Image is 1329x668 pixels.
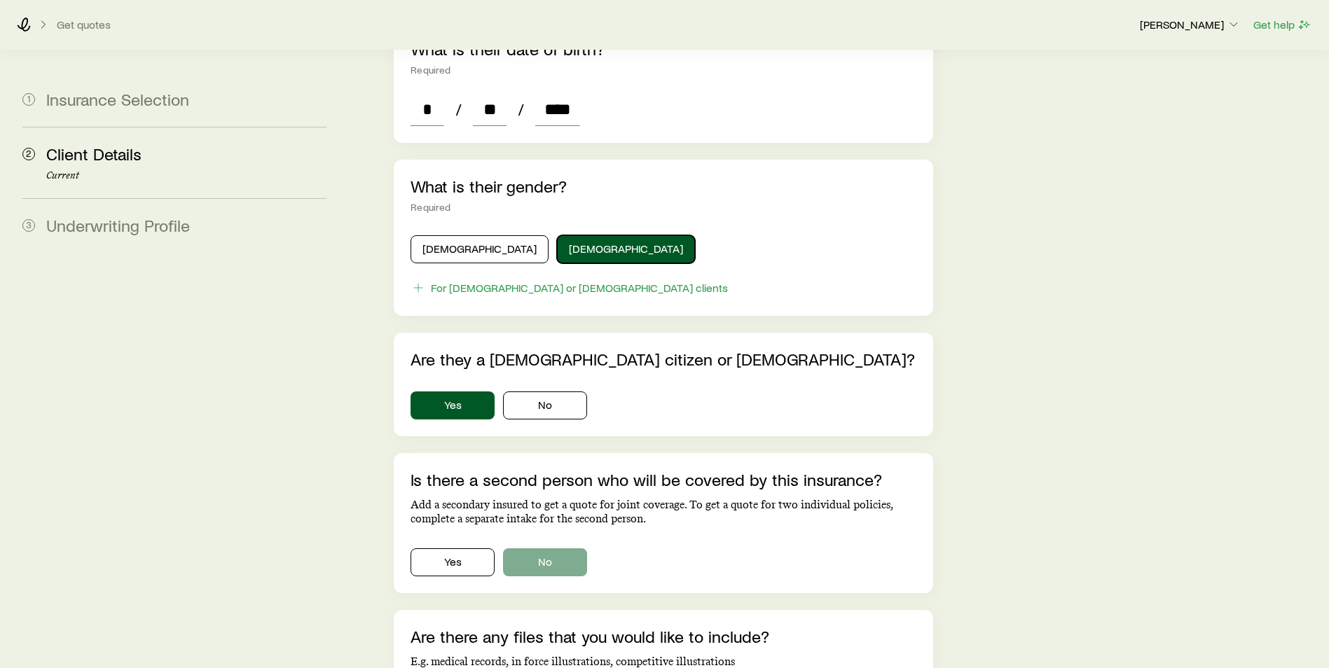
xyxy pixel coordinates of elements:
button: [PERSON_NAME] [1139,17,1241,34]
p: Add a secondary insured to get a quote for joint coverage. To get a quote for two individual poli... [411,498,916,526]
span: / [512,99,530,119]
p: Are there any files that you would like to include? [411,627,916,646]
p: Current [46,170,326,181]
button: Get help [1253,17,1312,33]
span: Insurance Selection [46,89,189,109]
span: 1 [22,93,35,106]
div: Required [411,202,916,213]
button: [DEMOGRAPHIC_DATA] [411,235,549,263]
button: Get quotes [56,18,111,32]
button: Yes [411,391,495,419]
button: No [503,391,587,419]
span: Client Details [46,144,142,164]
p: Is there a second person who will be covered by this insurance? [411,470,916,489]
p: What is their gender? [411,176,916,196]
div: For [DEMOGRAPHIC_DATA] or [DEMOGRAPHIC_DATA] clients [431,281,728,295]
span: / [450,99,467,119]
p: Are they a [DEMOGRAPHIC_DATA] citizen or [DEMOGRAPHIC_DATA]? [411,349,916,369]
button: No [503,548,587,576]
span: Underwriting Profile [46,215,190,235]
span: 2 [22,148,35,160]
button: [DEMOGRAPHIC_DATA] [557,235,695,263]
button: Yes [411,548,495,576]
p: [PERSON_NAME] [1140,18,1241,32]
button: For [DEMOGRAPHIC_DATA] or [DEMOGRAPHIC_DATA] clients [411,280,729,296]
span: 3 [22,219,35,232]
div: Required [411,64,916,76]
